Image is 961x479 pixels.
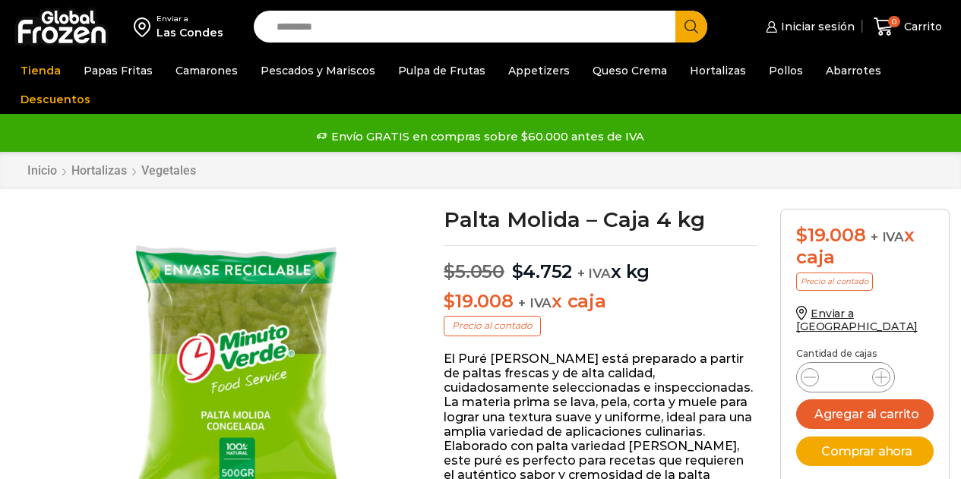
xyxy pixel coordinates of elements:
[27,163,58,178] a: Inicio
[444,260,504,282] bdi: 5.050
[796,436,934,466] button: Comprar ahora
[585,56,675,85] a: Queso Crema
[796,348,934,359] p: Cantidad de cajas
[444,290,455,312] span: $
[796,273,873,291] p: Precio al contado
[512,260,523,282] span: $
[444,290,513,312] bdi: 19.008
[156,25,223,40] div: Las Condes
[141,163,197,178] a: Vegetales
[577,266,611,281] span: + IVA
[444,209,757,230] h1: Palta Molida – Caja 4 kg
[76,56,160,85] a: Papas Fritas
[444,316,541,336] p: Precio al contado
[675,11,707,43] button: Search button
[796,307,918,333] a: Enviar a [GEOGRAPHIC_DATA]
[168,56,245,85] a: Camarones
[900,19,942,34] span: Carrito
[796,225,934,269] div: x caja
[13,56,68,85] a: Tienda
[501,56,577,85] a: Appetizers
[762,11,855,42] a: Iniciar sesión
[682,56,754,85] a: Hortalizas
[27,163,197,178] nav: Breadcrumb
[71,163,128,178] a: Hortalizas
[777,19,855,34] span: Iniciar sesión
[818,56,889,85] a: Abarrotes
[888,16,900,28] span: 0
[796,224,808,246] span: $
[444,245,757,283] p: x kg
[390,56,493,85] a: Pulpa de Frutas
[870,9,946,45] a: 0 Carrito
[156,14,223,24] div: Enviar a
[444,291,757,313] p: x caja
[512,260,573,282] bdi: 4.752
[796,224,865,246] bdi: 19.008
[871,229,904,244] span: + IVA
[761,56,811,85] a: Pollos
[518,295,552,310] span: + IVA
[444,260,455,282] span: $
[253,56,383,85] a: Pescados y Mariscos
[796,399,934,429] button: Agregar al carrito
[134,14,156,39] img: address-field-icon.svg
[13,85,98,114] a: Descuentos
[831,367,860,388] input: Product quantity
